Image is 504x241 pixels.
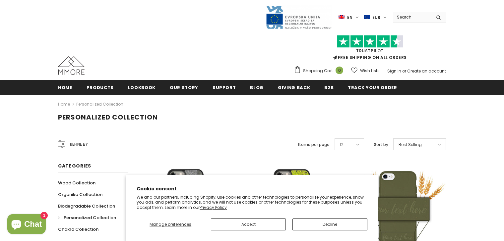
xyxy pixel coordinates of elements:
span: Wish Lists [360,68,380,74]
a: Wish Lists [351,65,380,76]
label: Sort by [374,141,388,148]
a: support [213,80,236,95]
span: Wood Collection [58,180,95,186]
input: Search Site [393,12,431,22]
span: Personalized Collection [58,113,158,122]
a: B2B [324,80,334,95]
button: Decline [292,218,367,230]
a: Blog [250,80,264,95]
a: Personalized Collection [76,101,123,107]
span: Track your order [348,84,397,91]
span: Products [87,84,114,91]
span: Organika Collection [58,191,102,198]
span: Categories [58,163,91,169]
span: 0 [336,67,343,74]
a: Create an account [407,68,446,74]
a: Chakra Collection [58,223,98,235]
span: Blog [250,84,264,91]
span: Our Story [170,84,198,91]
a: Home [58,80,72,95]
inbox-online-store-chat: Shopify online store chat [5,214,48,236]
p: We and our partners, including Shopify, use cookies and other technologies to personalize your ex... [137,195,367,210]
span: Refine by [70,141,88,148]
a: Wood Collection [58,177,95,189]
img: Javni Razpis [266,5,332,29]
a: Sign In [387,68,401,74]
span: Lookbook [128,84,156,91]
span: or [402,68,406,74]
a: Organika Collection [58,189,102,200]
button: Manage preferences [137,218,204,230]
span: Biodegradable Collection [58,203,115,209]
span: en [347,14,352,21]
a: Giving back [278,80,310,95]
a: Privacy Policy [200,205,227,210]
img: Trust Pilot Stars [337,35,403,48]
a: Products [87,80,114,95]
a: Track your order [348,80,397,95]
span: EUR [372,14,380,21]
span: FREE SHIPPING ON ALL ORDERS [294,38,446,60]
span: Home [58,84,72,91]
span: support [213,84,236,91]
button: Accept [211,218,286,230]
label: Items per page [298,141,330,148]
span: 12 [340,141,344,148]
a: Trustpilot [356,48,384,54]
span: Personalized Collection [64,215,116,221]
span: Chakra Collection [58,226,98,232]
span: Best Selling [399,141,422,148]
img: i-lang-1.png [339,15,345,20]
h2: Cookie consent [137,185,367,192]
a: Our Story [170,80,198,95]
img: MMORE Cases [58,56,85,75]
span: B2B [324,84,334,91]
a: Lookbook [128,80,156,95]
a: Personalized Collection [58,212,116,223]
a: Biodegradable Collection [58,200,115,212]
a: Home [58,100,70,108]
a: Shopping Cart 0 [294,66,346,76]
span: Giving back [278,84,310,91]
span: Manage preferences [150,221,191,227]
span: Shopping Cart [303,68,333,74]
a: Javni Razpis [266,14,332,20]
